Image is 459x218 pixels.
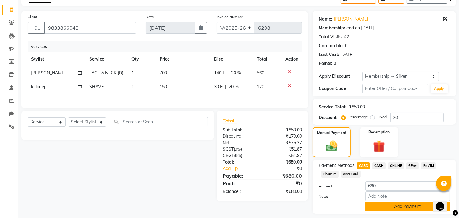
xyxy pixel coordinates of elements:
[31,84,46,89] span: kuldeep
[319,25,345,31] div: Membership:
[262,188,307,195] div: ₹680.00
[89,70,123,76] span: FACE & NECK (D)
[229,84,239,90] span: 20 %
[89,84,104,89] span: SHAVE
[231,70,241,76] span: 20 %
[214,70,225,76] span: 140 F
[334,16,368,22] a: [PERSON_NAME]
[218,146,262,152] div: ( )
[334,60,336,67] div: 0
[406,162,419,169] span: GPay
[319,162,354,169] span: Payment Methods
[365,181,450,191] input: Amount
[262,146,307,152] div: ₹51.87
[349,104,365,110] div: ₹850.00
[253,52,282,66] th: Total
[160,70,167,76] span: 700
[218,172,262,179] div: Payable:
[218,127,262,133] div: Sub Total:
[262,133,307,140] div: ₹170.00
[160,84,167,89] span: 150
[218,159,262,165] div: Total:
[128,52,156,66] th: Qty
[217,14,243,20] label: Invoice Number
[257,70,264,76] span: 560
[421,162,436,169] span: PayTM
[262,172,307,179] div: ₹680.00
[262,180,307,187] div: ₹0
[28,22,45,34] button: +91
[235,147,241,152] span: 9%
[28,52,86,66] th: Stylist
[319,43,344,49] div: Card on file:
[223,146,234,152] span: SGST
[218,188,262,195] div: Balance :
[348,114,368,120] label: Percentage
[357,162,370,169] span: CARD
[210,52,253,66] th: Disc
[28,41,306,52] div: Services
[321,171,339,178] span: PhonePe
[223,153,234,158] span: CSGT
[314,194,361,199] label: Note:
[372,162,386,169] span: CASH
[31,70,65,76] span: [PERSON_NAME]
[262,152,307,159] div: ₹51.87
[156,52,210,66] th: Price
[131,84,134,89] span: 1
[377,114,387,120] label: Fixed
[319,16,332,22] div: Name:
[262,159,307,165] div: ₹680.00
[270,165,307,172] div: ₹0
[282,52,302,66] th: Action
[319,104,346,110] div: Service Total:
[319,51,339,58] div: Last Visit:
[433,194,453,212] iframe: chat widget
[44,22,136,34] input: Search by Name/Mobile/Email/Code
[388,162,404,169] span: ONLINE
[317,130,346,136] label: Manual Payment
[345,43,347,49] div: 0
[218,133,262,140] div: Discount:
[319,34,343,40] div: Total Visits:
[431,84,448,93] button: Apply
[369,139,389,154] img: _gift.svg
[218,140,262,146] div: Net:
[146,14,154,20] label: Date
[214,84,223,90] span: 30 F
[228,70,229,76] span: |
[368,130,390,135] label: Redemption
[362,84,428,93] input: Enter Offer / Coupon Code
[218,152,262,159] div: ( )
[319,60,332,67] div: Points:
[319,115,338,121] div: Discount:
[314,183,361,189] label: Amount:
[262,140,307,146] div: ₹576.27
[319,85,362,92] div: Coupon Code
[218,165,270,172] a: Add Tip
[262,127,307,133] div: ₹850.00
[235,153,241,158] span: 9%
[365,191,450,201] input: Add Note
[257,84,264,89] span: 120
[86,52,128,66] th: Service
[225,84,226,90] span: |
[322,139,341,152] img: _cash.svg
[341,171,361,178] span: Visa Card
[365,202,450,211] button: Add Payment
[111,117,208,126] input: Search or Scan
[28,14,37,20] label: Client
[218,180,262,187] div: Paid:
[340,51,354,58] div: [DATE]
[223,118,237,124] span: Total
[319,73,362,80] div: Apply Discount
[344,34,349,40] div: 42
[346,25,374,31] div: end on [DATE]
[131,70,134,76] span: 1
